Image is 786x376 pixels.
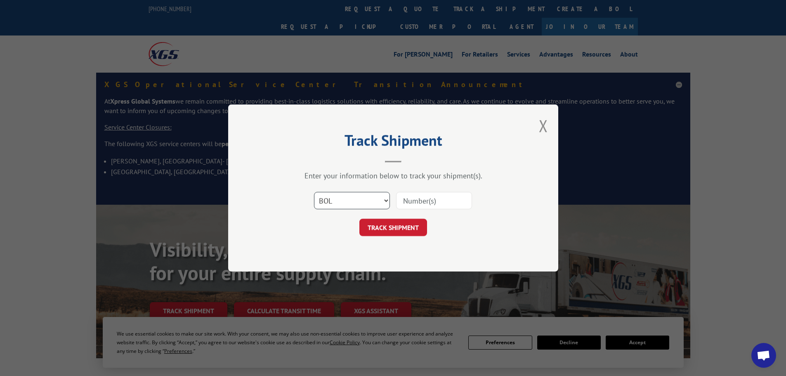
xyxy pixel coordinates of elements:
[539,115,548,137] button: Close modal
[359,219,427,236] button: TRACK SHIPMENT
[269,135,517,150] h2: Track Shipment
[751,343,776,368] a: Open chat
[269,171,517,180] div: Enter your information below to track your shipment(s).
[396,192,472,209] input: Number(s)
